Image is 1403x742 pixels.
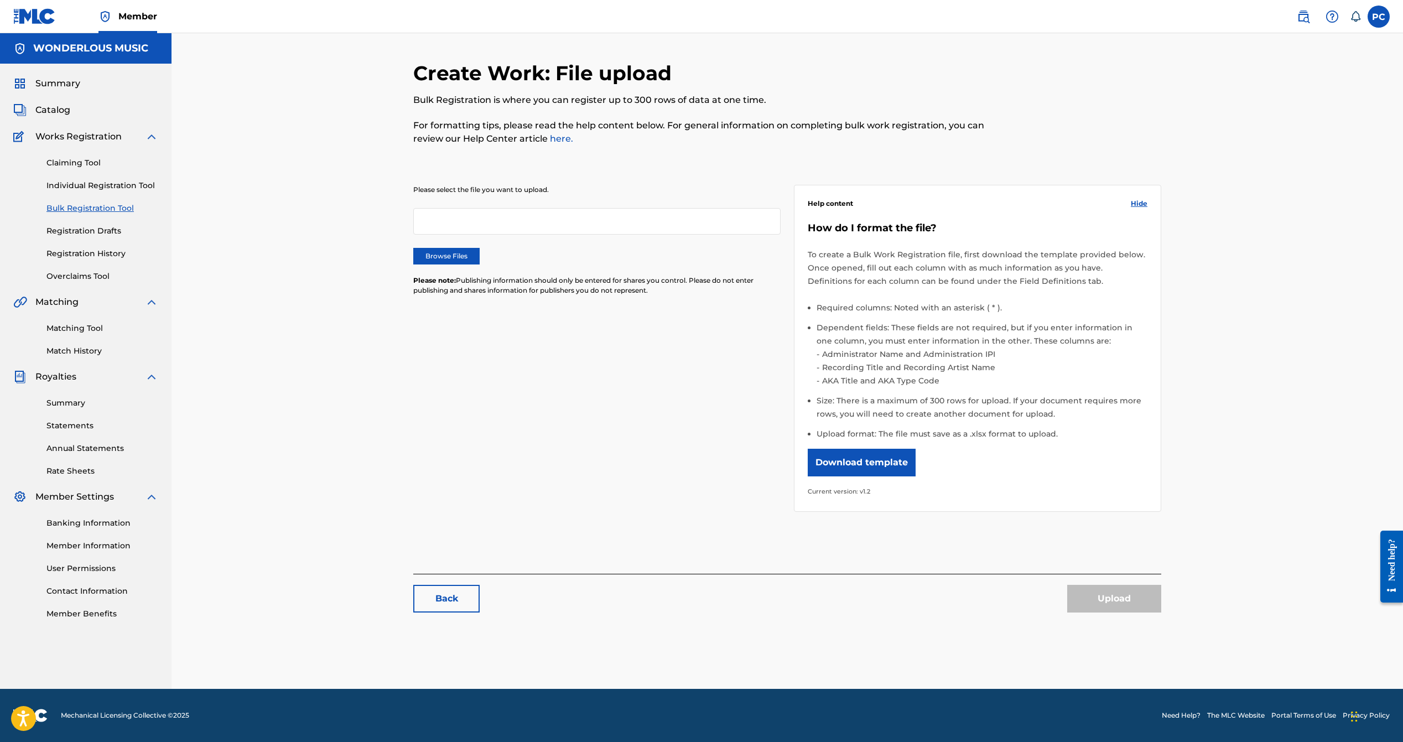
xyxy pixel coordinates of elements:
[13,42,27,55] img: Accounts
[1348,689,1403,742] iframe: Chat Widget
[1207,710,1265,720] a: The MLC Website
[817,427,1147,440] li: Upload format: The file must save as a .xlsx format to upload.
[13,8,56,24] img: MLC Logo
[46,225,158,237] a: Registration Drafts
[819,374,1147,387] li: AKA Title and AKA Type Code
[1271,710,1336,720] a: Portal Terms of Use
[413,185,781,195] p: Please select the file you want to upload.
[1162,710,1201,720] a: Need Help?
[808,248,1147,288] p: To create a Bulk Work Registration file, first download the template provided below. Once opened,...
[46,540,158,552] a: Member Information
[35,295,79,309] span: Matching
[13,103,27,117] img: Catalog
[46,517,158,529] a: Banking Information
[817,301,1147,321] li: Required columns: Noted with an asterisk ( * ).
[817,321,1147,394] li: Dependent fields: These fields are not required, but if you enter information in one column, you ...
[46,180,158,191] a: Individual Registration Tool
[46,465,158,477] a: Rate Sheets
[46,345,158,357] a: Match History
[13,295,27,309] img: Matching
[35,490,114,504] span: Member Settings
[46,420,158,432] a: Statements
[13,130,28,143] img: Works Registration
[46,397,158,409] a: Summary
[1350,11,1361,22] div: Notifications
[819,361,1147,374] li: Recording Title and Recording Artist Name
[808,449,916,476] button: Download template
[13,103,70,117] a: CatalogCatalog
[1351,700,1358,733] div: Drag
[98,10,112,23] img: Top Rightsholder
[1372,522,1403,611] iframe: Resource Center
[46,271,158,282] a: Overclaims Tool
[413,61,677,86] h2: Create Work: File upload
[46,585,158,597] a: Contact Information
[118,10,157,23] span: Member
[1343,710,1390,720] a: Privacy Policy
[1131,199,1147,209] span: Hide
[46,443,158,454] a: Annual Statements
[413,94,989,107] p: Bulk Registration is where you can register up to 300 rows of data at one time.
[13,77,27,90] img: Summary
[808,199,853,209] span: Help content
[46,157,158,169] a: Claiming Tool
[46,203,158,214] a: Bulk Registration Tool
[46,248,158,260] a: Registration History
[35,103,70,117] span: Catalog
[808,485,1147,498] p: Current version: v1.2
[46,608,158,620] a: Member Benefits
[413,276,781,295] p: Publishing information should only be entered for shares you control. Please do not enter publish...
[548,133,573,144] a: here.
[61,710,189,720] span: Mechanical Licensing Collective © 2025
[35,370,76,383] span: Royalties
[413,119,989,146] p: For formatting tips, please read the help content below. For general information on completing bu...
[1292,6,1314,28] a: Public Search
[413,276,456,284] span: Please note:
[13,370,27,383] img: Royalties
[13,490,27,504] img: Member Settings
[1321,6,1343,28] div: Help
[145,130,158,143] img: expand
[13,77,80,90] a: SummarySummary
[145,295,158,309] img: expand
[817,394,1147,427] li: Size: There is a maximum of 300 rows for upload. If your document requires more rows, you will ne...
[13,709,48,722] img: logo
[35,130,122,143] span: Works Registration
[1297,10,1310,23] img: search
[35,77,80,90] span: Summary
[46,323,158,334] a: Matching Tool
[46,563,158,574] a: User Permissions
[808,222,1147,235] h5: How do I format the file?
[33,42,148,55] h5: WONDERLOUS MUSIC
[1326,10,1339,23] img: help
[145,490,158,504] img: expand
[819,347,1147,361] li: Administrator Name and Administration IPI
[413,585,480,613] a: Back
[145,370,158,383] img: expand
[413,248,480,264] label: Browse Files
[1368,6,1390,28] div: User Menu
